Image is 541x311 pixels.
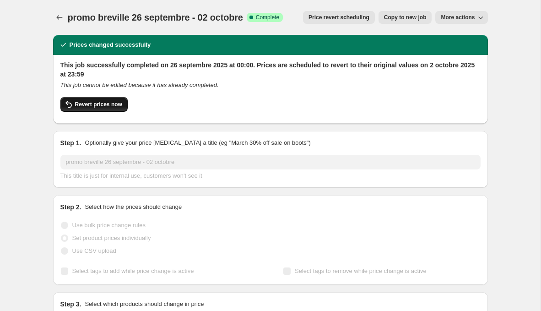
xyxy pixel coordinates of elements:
[60,82,219,88] i: This job cannot be edited because it has already completed.
[72,222,146,229] span: Use bulk price change rules
[72,247,116,254] span: Use CSV upload
[72,267,194,274] span: Select tags to add while price change is active
[379,11,432,24] button: Copy to new job
[60,60,481,79] h2: This job successfully completed on 26 septembre 2025 at 00:00. Prices are scheduled to revert to ...
[60,155,481,169] input: 30% off holiday sale
[60,202,81,212] h2: Step 2.
[53,11,66,24] button: Price change jobs
[75,101,122,108] span: Revert prices now
[70,40,151,49] h2: Prices changed successfully
[85,202,182,212] p: Select how the prices should change
[303,11,375,24] button: Price revert scheduling
[60,172,202,179] span: This title is just for internal use, customers won't see it
[60,138,81,147] h2: Step 1.
[60,97,128,112] button: Revert prices now
[85,138,310,147] p: Optionally give your price [MEDICAL_DATA] a title (eg "March 30% off sale on boots")
[85,300,204,309] p: Select which products should change in price
[295,267,427,274] span: Select tags to remove while price change is active
[72,235,151,241] span: Set product prices individually
[441,14,475,21] span: More actions
[435,11,487,24] button: More actions
[308,14,369,21] span: Price revert scheduling
[60,300,81,309] h2: Step 3.
[256,14,279,21] span: Complete
[68,12,243,22] span: promo breville 26 septembre - 02 octobre
[384,14,427,21] span: Copy to new job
